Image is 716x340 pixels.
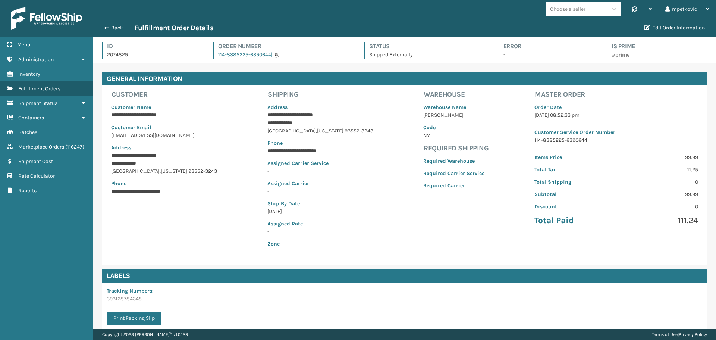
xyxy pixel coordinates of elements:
[534,190,612,198] p: Subtotal
[11,7,82,30] img: logo
[534,103,698,111] p: Order Date
[316,128,317,134] span: ,
[111,124,218,131] p: Customer Email
[111,144,131,151] span: Address
[18,187,37,194] span: Reports
[621,166,698,174] p: 11.25
[621,203,698,210] p: 0
[503,51,593,59] p: -
[621,215,698,226] p: 111.24
[107,295,166,303] p: 393128784345
[18,144,64,150] span: Marketplace Orders
[534,166,612,174] p: Total Tax
[18,115,44,121] span: Containers
[111,131,218,139] p: [EMAIL_ADDRESS][DOMAIN_NAME]
[679,332,707,337] a: Privacy Policy
[267,240,373,255] span: -
[503,42,593,51] h4: Error
[423,182,484,190] p: Required Carrier
[102,72,707,85] h4: General Information
[18,158,53,165] span: Shipment Cost
[18,129,37,135] span: Batches
[621,153,698,161] p: 99.99
[107,42,200,51] h4: Id
[621,178,698,186] p: 0
[369,51,485,59] p: Shipped Externally
[423,169,484,177] p: Required Carrier Service
[111,103,218,111] p: Customer Name
[268,90,378,99] h4: Shipping
[317,128,343,134] span: [US_STATE]
[267,228,373,235] p: -
[134,24,213,32] h3: Fulfillment Order Details
[534,128,698,136] p: Customer Service Order Number
[111,180,218,187] p: Phone
[65,144,84,150] span: ( 116247 )
[550,5,585,13] div: Choose a seller
[267,187,373,195] p: -
[345,128,373,134] span: 93552-3243
[534,136,698,144] p: 114-8385225-6390644
[267,200,373,208] p: Ship By Date
[652,329,707,340] div: |
[107,312,161,325] button: Print Packing Slip
[161,168,187,174] span: [US_STATE]
[267,139,373,147] p: Phone
[424,90,489,99] h4: Warehouse
[534,203,612,210] p: Discount
[423,103,484,111] p: Warehouse Name
[18,85,60,92] span: Fulfillment Orders
[102,329,188,340] p: Copyright 2023 [PERSON_NAME]™ v 1.0.189
[100,25,134,31] button: Back
[112,90,222,99] h4: Customer
[640,21,709,35] button: Edit Order Information
[267,128,316,134] span: [GEOGRAPHIC_DATA]
[107,288,154,294] span: Tracking Numbers :
[160,168,161,174] span: ,
[534,153,612,161] p: Items Price
[102,269,707,283] h4: Labels
[18,173,55,179] span: Rate Calculator
[271,52,279,58] a: |
[188,168,217,174] span: 93552-3243
[644,25,650,30] i: Edit
[424,144,489,153] h4: Required Shipping
[18,56,54,63] span: Administration
[267,220,373,228] p: Assigned Rate
[267,180,373,187] p: Assigned Carrier
[18,71,40,77] span: Inventory
[267,167,373,175] p: -
[111,168,160,174] span: [GEOGRAPHIC_DATA]
[267,104,288,110] span: Address
[271,52,273,58] span: |
[423,157,484,165] p: Required Warehouse
[621,190,698,198] p: 99.99
[267,240,373,248] p: Zone
[423,131,484,139] p: NV
[534,178,612,186] p: Total Shipping
[369,42,485,51] h4: Status
[423,111,484,119] p: [PERSON_NAME]
[17,41,30,48] span: Menu
[534,215,612,226] p: Total Paid
[218,42,351,51] h4: Order Number
[535,90,703,99] h4: Master Order
[267,208,373,215] p: [DATE]
[612,42,707,51] h4: Is Prime
[18,100,57,106] span: Shipment Status
[267,159,373,167] p: Assigned Carrier Service
[423,124,484,131] p: Code
[534,111,698,119] p: [DATE] 08:52:33 pm
[107,51,200,59] p: 2074829
[218,52,271,58] a: 114-8385225-6390644
[652,332,678,337] a: Terms of Use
